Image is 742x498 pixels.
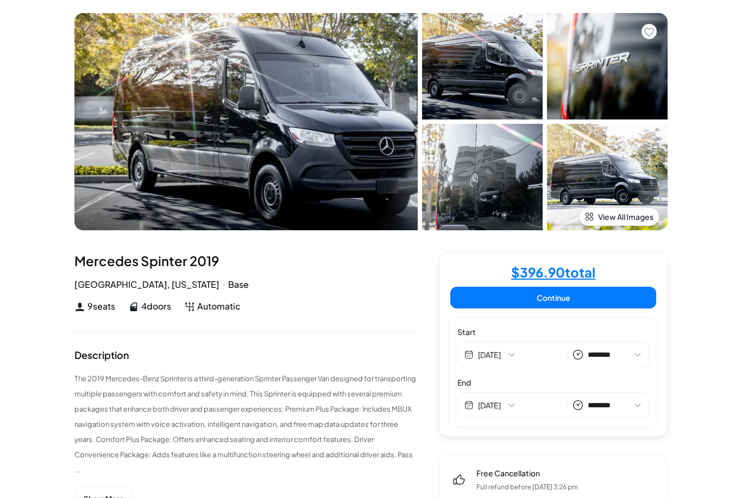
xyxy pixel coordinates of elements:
p: The 2019 Mercedes-Benz Sprinter is a third-generation Sprinter Passenger Van designed for transpo... [74,371,417,477]
img: free-cancel [452,473,466,486]
span: 4 doors [141,300,171,313]
img: Car Image 3 [422,124,543,230]
label: End [457,377,649,388]
h4: $ 396.90 total [511,266,595,279]
img: Car Image 1 [422,13,543,119]
p: Full refund before [DATE] 3:26 pm [476,483,578,491]
img: Car Image 4 [547,124,668,230]
span: View All Images [598,211,653,222]
button: Continue [450,287,656,308]
div: [GEOGRAPHIC_DATA], [US_STATE] Base [74,278,417,291]
span: Automatic [197,300,241,313]
div: Mercedes Spinter 2019 [74,252,417,269]
span: | [565,399,568,412]
button: [DATE] [478,349,561,360]
label: Start [457,326,649,337]
div: Description [74,350,129,360]
button: [DATE] [478,400,561,411]
span: 9 seats [87,300,115,313]
button: View All Images [579,207,659,226]
img: Car Image 2 [547,13,668,119]
button: Add to favorites [642,24,657,39]
img: Car [74,13,418,230]
img: view-all [585,212,594,221]
span: Free Cancellation [476,468,578,478]
span: | [565,349,568,361]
